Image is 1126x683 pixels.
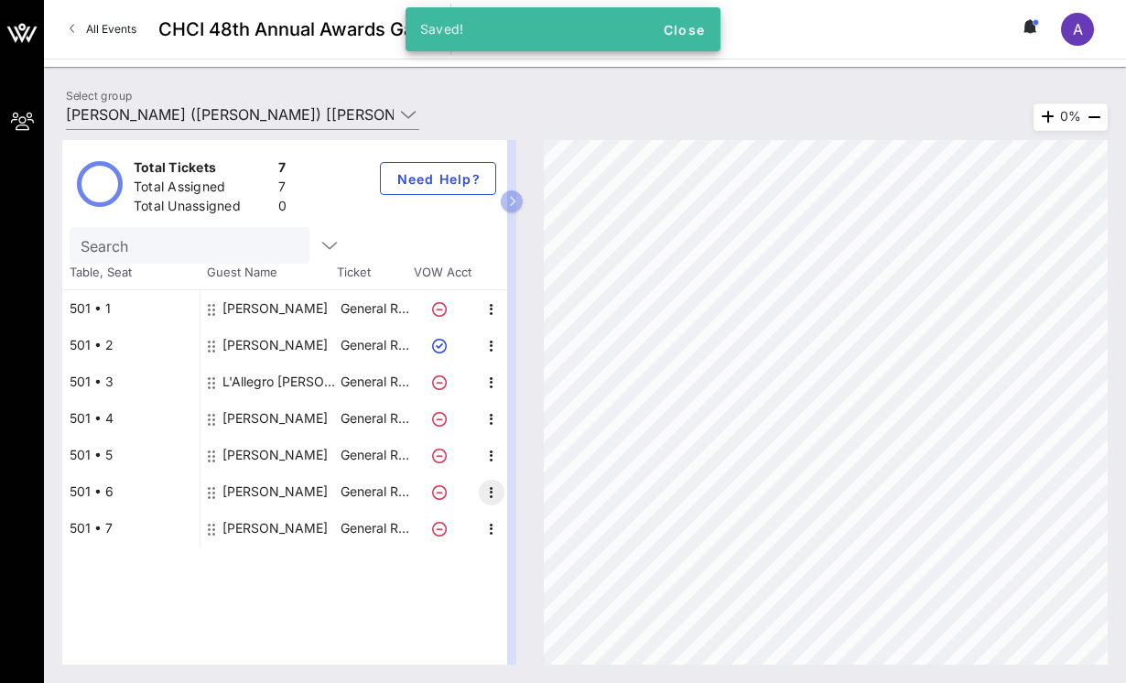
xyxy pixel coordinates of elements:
[278,197,287,220] div: 0
[338,510,411,547] p: General R…
[222,327,328,363] div: Adela Amador
[66,89,132,103] label: Select group
[222,473,328,510] div: Daniel Vine
[1034,103,1108,131] div: 0%
[338,290,411,327] p: General R…
[62,473,200,510] div: 501 • 6
[395,171,481,187] span: Need Help?
[420,21,464,37] span: Saved!
[86,22,136,36] span: All Events
[62,290,200,327] div: 501 • 1
[338,437,411,473] p: General R…
[200,264,337,282] span: Guest Name
[134,178,271,201] div: Total Assigned
[655,13,713,46] button: Close
[134,158,271,181] div: Total Tickets
[338,363,411,400] p: General R…
[222,363,338,400] div: L'Allegro Smith
[59,15,147,44] a: All Events
[278,178,287,201] div: 7
[62,327,200,363] div: 501 • 2
[1073,20,1083,38] span: A
[222,290,328,327] div: Michael Bloom
[222,510,328,547] div: Andria Brown
[222,400,328,437] div: Ivelisse Porroa-García
[410,264,474,282] span: VOW Acct
[62,400,200,437] div: 501 • 4
[158,16,428,43] span: CHCI 48th Annual Awards Gala
[62,437,200,473] div: 501 • 5
[1061,13,1094,46] div: A
[62,363,200,400] div: 501 • 3
[62,510,200,547] div: 501 • 7
[337,264,410,282] span: Ticket
[62,264,200,282] span: Table, Seat
[338,473,411,510] p: General R…
[338,400,411,437] p: General R…
[338,327,411,363] p: General R…
[222,437,328,473] div: Maria Legarda
[380,162,496,195] button: Need Help?
[662,22,706,38] span: Close
[134,197,271,220] div: Total Unassigned
[278,158,287,181] div: 7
